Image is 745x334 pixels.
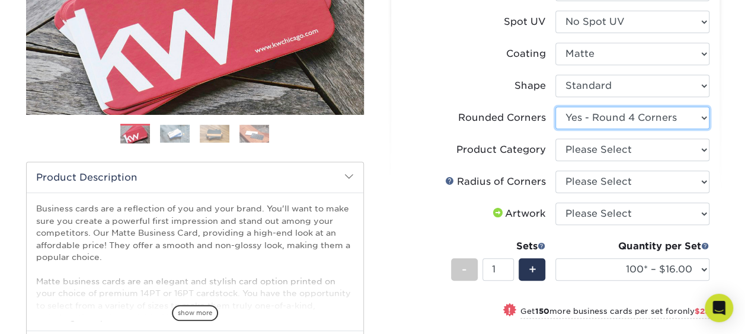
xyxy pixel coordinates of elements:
div: Sets [451,239,546,253]
span: $23 [695,307,709,316]
span: + [528,261,536,278]
div: Rounded Corners [458,111,546,125]
img: Business Cards 04 [239,124,269,143]
img: Business Cards 03 [200,124,229,143]
span: - [462,261,467,278]
h2: Product Description [27,162,363,192]
div: Quantity per Set [555,239,709,253]
div: Spot UV [504,15,546,29]
small: Get more business cards per set for [520,307,709,319]
span: only [677,307,709,316]
img: Business Cards 02 [160,124,190,143]
span: ! [508,304,511,317]
div: Shape [514,79,546,93]
div: Radius of Corners [445,175,546,189]
strong: 150 [535,307,549,316]
div: Product Category [456,143,546,157]
div: Coating [506,47,546,61]
div: Artwork [491,207,546,221]
img: Business Cards 01 [120,120,150,149]
div: Open Intercom Messenger [705,294,733,322]
span: show more [172,305,218,321]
